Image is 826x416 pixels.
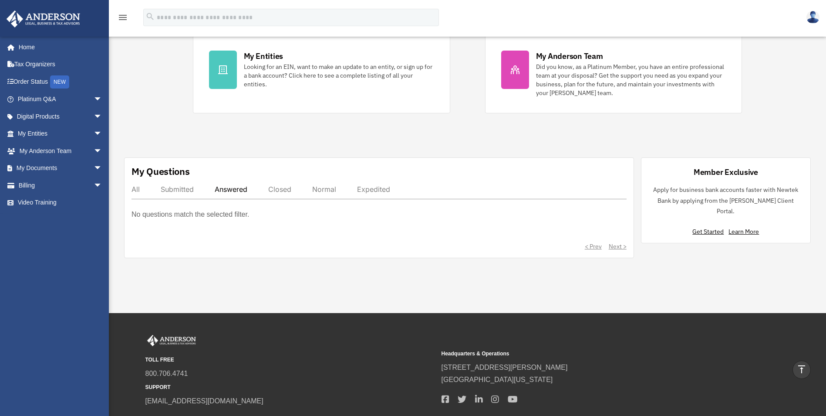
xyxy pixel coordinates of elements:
[6,38,111,56] a: Home
[4,10,83,27] img: Anderson Advisors Platinum Portal
[118,15,128,23] a: menu
[6,73,115,91] a: Order StatusNEW
[6,108,115,125] a: Digital Productsarrow_drop_down
[536,51,603,61] div: My Anderson Team
[94,125,111,143] span: arrow_drop_down
[131,185,140,194] div: All
[145,370,188,377] a: 800.706.4741
[118,12,128,23] i: menu
[485,34,742,113] a: My Anderson Team Did you know, as a Platinum Member, you have an entire professional team at your...
[268,185,291,194] div: Closed
[50,75,69,89] div: NEW
[145,383,435,392] small: SUPPORT
[792,361,811,379] a: vertical_align_top
[244,62,434,89] div: Looking for an EIN, want to make an update to an entity, or sign up for a bank account? Click her...
[131,165,190,178] div: My Questions
[244,51,283,61] div: My Entities
[131,208,249,221] p: No questions match the selected filter.
[161,185,194,194] div: Submitted
[94,177,111,194] span: arrow_drop_down
[6,177,115,194] a: Billingarrow_drop_down
[193,34,450,113] a: My Entities Looking for an EIN, want to make an update to an entity, or sign up for a bank accoun...
[145,397,263,405] a: [EMAIL_ADDRESS][DOMAIN_NAME]
[796,364,807,375] i: vertical_align_top
[94,160,111,177] span: arrow_drop_down
[6,142,115,160] a: My Anderson Teamarrow_drop_down
[94,91,111,109] span: arrow_drop_down
[94,108,111,126] span: arrow_drop_down
[357,185,390,194] div: Expedited
[442,376,553,383] a: [GEOGRAPHIC_DATA][US_STATE]
[6,91,115,108] a: Platinum Q&Aarrow_drop_down
[536,62,726,97] div: Did you know, as a Platinum Member, you have an entire professional team at your disposal? Get th...
[648,184,803,217] p: Apply for business bank accounts faster with Newtek Bank by applying from the [PERSON_NAME] Clien...
[728,228,759,235] a: Learn More
[6,56,115,73] a: Tax Organizers
[312,185,336,194] div: Normal
[145,12,155,21] i: search
[145,355,435,365] small: TOLL FREE
[692,228,727,235] a: Get Started
[694,167,758,177] div: Member Exclusive
[94,142,111,160] span: arrow_drop_down
[215,185,247,194] div: Answered
[6,125,115,143] a: My Entitiesarrow_drop_down
[6,160,115,177] a: My Documentsarrow_drop_down
[806,11,819,24] img: User Pic
[442,349,732,358] small: Headquarters & Operations
[442,364,568,371] a: [STREET_ADDRESS][PERSON_NAME]
[145,335,198,346] img: Anderson Advisors Platinum Portal
[6,194,115,211] a: Video Training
